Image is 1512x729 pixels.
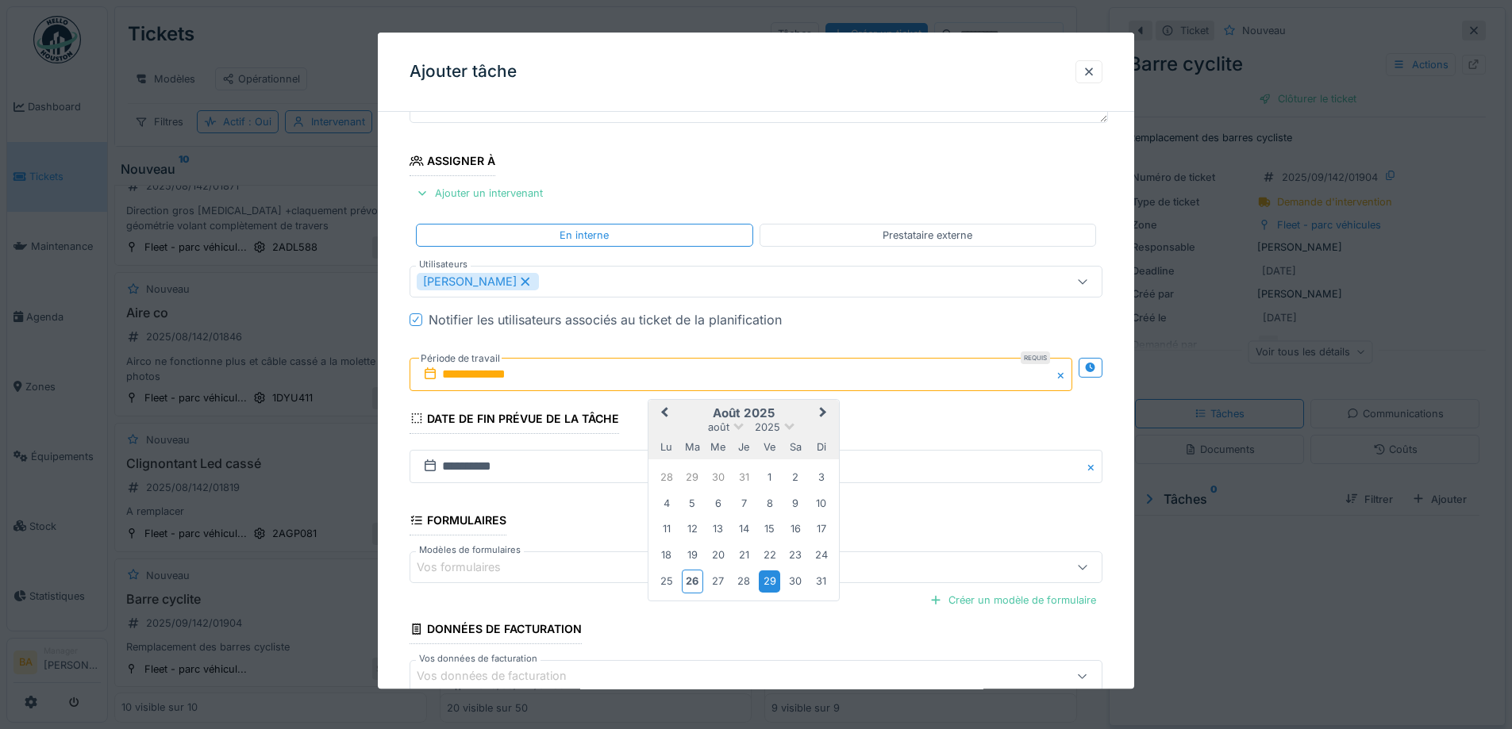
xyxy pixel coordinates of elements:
div: Choose vendredi 22 août 2025 [759,544,780,566]
div: mardi [682,436,703,458]
div: Choose lundi 18 août 2025 [656,544,677,566]
div: Choose mardi 5 août 2025 [682,493,703,514]
label: Utilisateurs [416,258,471,271]
div: Choose samedi 2 août 2025 [785,467,806,489]
div: Choose dimanche 3 août 2025 [810,467,832,489]
div: Prestataire externe [883,228,972,243]
div: Vos formulaires [417,559,523,577]
div: Formulaires [410,508,506,535]
div: Choose jeudi 31 juillet 2025 [733,467,755,489]
div: En interne [560,228,609,243]
div: mercredi [707,436,729,458]
div: Choose lundi 25 août 2025 [656,571,677,593]
label: Vos données de facturation [416,653,541,666]
div: Choose vendredi 1 août 2025 [759,467,780,489]
div: jeudi [733,436,755,458]
div: Choose dimanche 31 août 2025 [810,571,832,593]
div: Choose lundi 4 août 2025 [656,493,677,514]
button: Close [1085,450,1102,483]
div: Choose dimanche 24 août 2025 [810,544,832,566]
div: Choose mercredi 13 août 2025 [707,519,729,540]
button: Close [1055,358,1072,391]
div: Notifier les utilisateurs associés au ticket de la planification [429,310,782,329]
div: Créer un modèle de formulaire [923,589,1102,611]
div: Données de facturation [410,618,582,645]
button: Previous Month [650,401,675,427]
div: Choose mercredi 27 août 2025 [707,571,729,593]
div: vendredi [759,436,780,458]
div: Choose mardi 19 août 2025 [682,544,703,566]
div: Choose jeudi 28 août 2025 [733,571,755,593]
div: Choose mercredi 6 août 2025 [707,493,729,514]
div: Date de fin prévue de la tâche [410,407,619,434]
label: Modèles de formulaires [416,543,524,557]
button: Next Month [812,401,837,427]
div: Choose samedi 30 août 2025 [785,571,806,593]
div: Choose samedi 16 août 2025 [785,519,806,540]
span: 2025 [755,421,780,433]
div: Choose jeudi 7 août 2025 [733,493,755,514]
div: dimanche [810,436,832,458]
div: Choose mardi 26 août 2025 [682,570,703,593]
h2: août 2025 [648,406,839,420]
div: Choose dimanche 17 août 2025 [810,519,832,540]
div: Assigner à [410,150,495,177]
div: Choose mercredi 30 juillet 2025 [707,467,729,489]
span: août [708,421,729,433]
div: Choose samedi 9 août 2025 [785,493,806,514]
div: Month août, 2025 [654,465,834,595]
div: Choose mercredi 20 août 2025 [707,544,729,566]
div: Choose jeudi 21 août 2025 [733,544,755,566]
div: Choose vendredi 29 août 2025 [759,571,780,593]
div: Choose mardi 12 août 2025 [682,519,703,540]
div: Choose lundi 11 août 2025 [656,519,677,540]
div: Requis [1021,351,1050,364]
div: Choose vendredi 15 août 2025 [759,519,780,540]
h3: Ajouter tâche [410,62,517,82]
label: Période de travail [419,350,502,367]
div: Ajouter un intervenant [410,183,549,205]
div: Choose jeudi 14 août 2025 [733,519,755,540]
div: Choose mardi 29 juillet 2025 [682,467,703,489]
div: Choose samedi 23 août 2025 [785,544,806,566]
div: [PERSON_NAME] [417,273,539,290]
div: Choose dimanche 10 août 2025 [810,493,832,514]
div: lundi [656,436,677,458]
div: Choose lundi 28 juillet 2025 [656,467,677,489]
div: Choose vendredi 8 août 2025 [759,493,780,514]
div: samedi [785,436,806,458]
div: Vos données de facturation [417,668,589,685]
